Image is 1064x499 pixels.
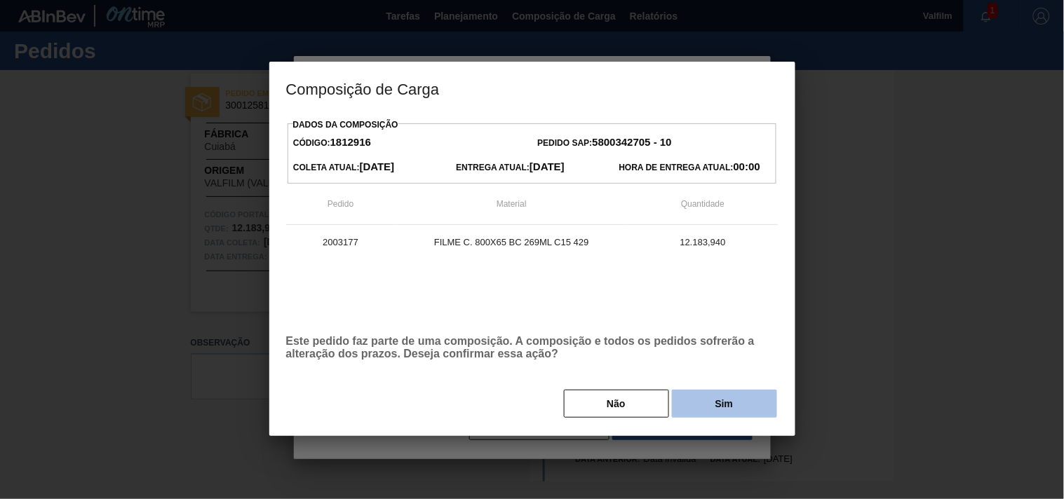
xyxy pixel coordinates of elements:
[530,160,565,172] strong: [DATE]
[360,160,395,172] strong: [DATE]
[538,138,672,148] span: Pedido SAP:
[286,225,396,260] td: 2003177
[497,199,527,209] span: Material
[619,163,760,172] span: Hora de Entrega Atual:
[293,120,398,130] label: Dados da Composição
[564,390,669,418] button: Não
[286,335,779,360] p: Este pedido faz parte de uma composição. A composição e todos os pedidos sofrerão a alteração dos...
[681,199,725,209] span: Quantidade
[593,136,672,148] strong: 5800342705 - 10
[628,225,779,260] td: 12.183,940
[328,199,353,209] span: Pedido
[396,225,628,260] td: FILME C. 800X65 BC 269ML C15 429
[734,160,760,172] strong: 00:00
[456,163,565,172] span: Entrega Atual:
[293,138,371,148] span: Código:
[330,136,371,148] strong: 1812916
[269,62,795,115] h3: Composição de Carga
[293,163,394,172] span: Coleta Atual:
[672,390,777,418] button: Sim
